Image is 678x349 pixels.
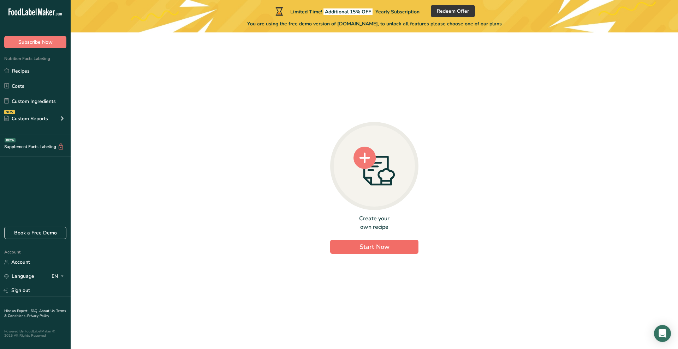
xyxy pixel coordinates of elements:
span: Redeem Offer [437,7,469,15]
div: Limited Time! [274,7,420,16]
a: Language [4,270,34,282]
a: FAQ . [31,308,39,313]
a: Hire an Expert . [4,308,29,313]
span: plans [489,20,502,27]
span: You are using the free demo version of [DOMAIN_NAME], to unlock all features please choose one of... [247,20,502,27]
div: NEW [4,110,15,114]
a: Privacy Policy [27,313,49,318]
div: Powered By FoodLabelMaker © 2025 All Rights Reserved [4,329,66,338]
div: EN [52,272,66,281]
a: About Us . [39,308,56,313]
span: Start Now [359,243,389,251]
span: Subscribe Now [18,38,53,46]
button: Redeem Offer [431,5,475,17]
button: Subscribe Now [4,36,66,48]
div: Create your own recipe [330,214,418,231]
div: Custom Reports [4,115,48,122]
div: Open Intercom Messenger [654,325,671,342]
span: Additional 15% OFF [323,8,373,15]
span: Yearly Subscription [375,8,420,15]
a: Terms & Conditions . [4,308,66,318]
a: Book a Free Demo [4,227,66,239]
button: Start Now [330,240,418,254]
div: BETA [5,138,16,142]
